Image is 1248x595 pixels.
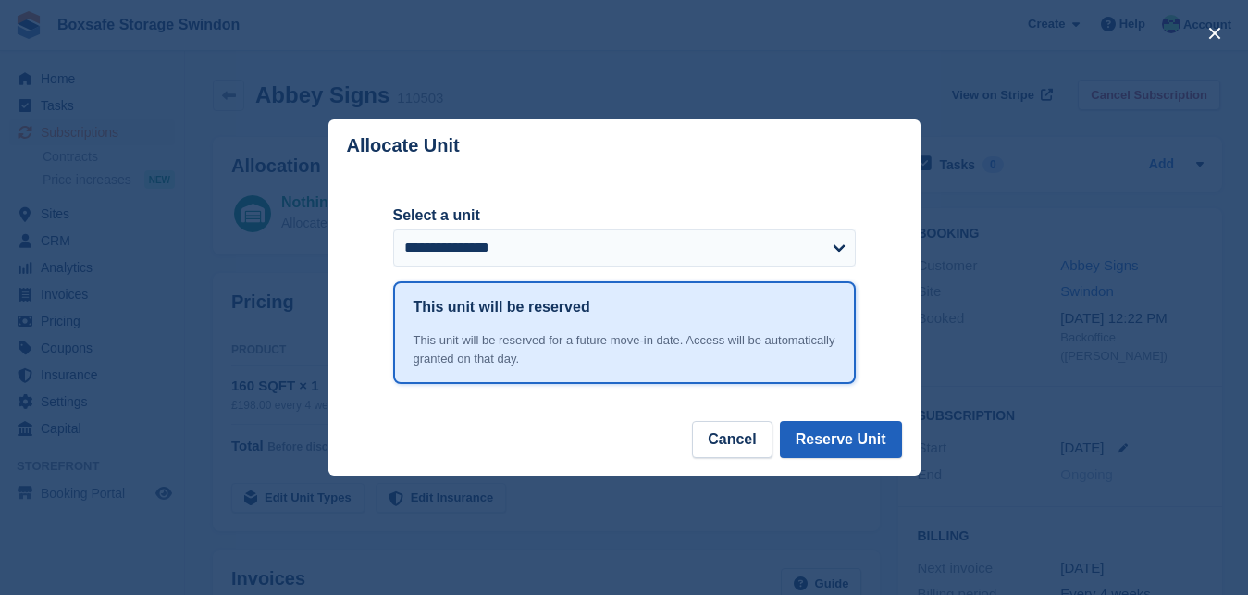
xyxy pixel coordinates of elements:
[347,135,460,156] p: Allocate Unit
[414,331,835,367] div: This unit will be reserved for a future move-in date. Access will be automatically granted on tha...
[393,205,856,227] label: Select a unit
[414,296,590,318] h1: This unit will be reserved
[1200,19,1229,48] button: close
[692,421,772,458] button: Cancel
[780,421,902,458] button: Reserve Unit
